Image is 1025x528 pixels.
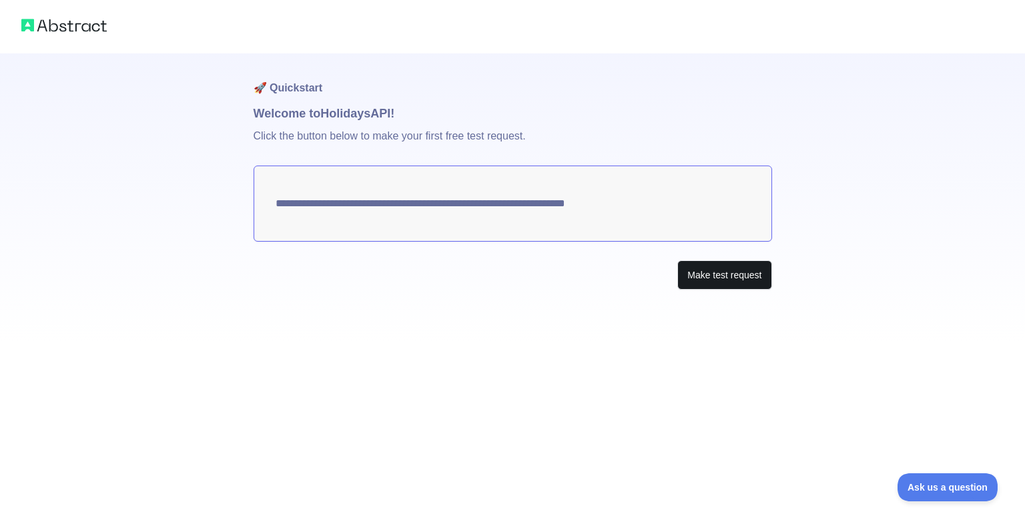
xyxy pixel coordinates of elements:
[254,123,772,166] p: Click the button below to make your first free test request.
[677,260,771,290] button: Make test request
[254,53,772,104] h1: 🚀 Quickstart
[254,104,772,123] h1: Welcome to Holidays API!
[21,16,107,35] img: Abstract logo
[898,473,998,501] iframe: Toggle Customer Support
